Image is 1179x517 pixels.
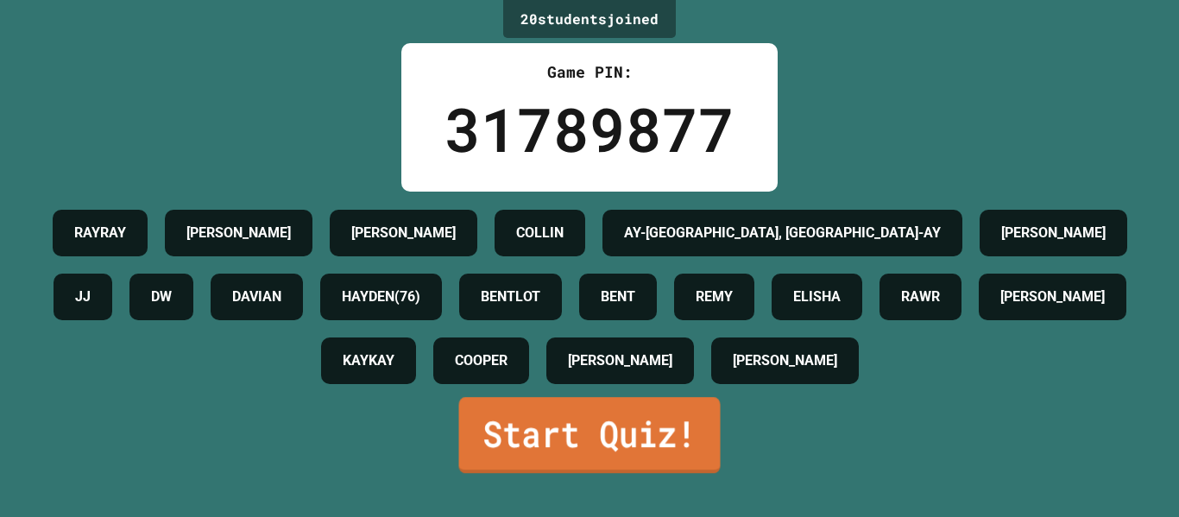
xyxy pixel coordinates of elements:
h4: COOPER [455,350,508,371]
h4: RAYRAY [74,223,126,243]
h4: [PERSON_NAME] [568,350,672,371]
h4: REMY [696,287,733,307]
div: 31789877 [444,84,735,174]
h4: BENTLOT [481,287,540,307]
h4: [PERSON_NAME] [1000,287,1105,307]
h4: KAYKAY [343,350,394,371]
h4: RAWR [901,287,940,307]
h4: [PERSON_NAME] [1001,223,1106,243]
h4: JJ [75,287,91,307]
h4: DAVIAN [232,287,281,307]
h4: [PERSON_NAME] [351,223,456,243]
h4: DW [151,287,172,307]
div: Game PIN: [444,60,735,84]
h4: ELISHA [793,287,841,307]
h4: COLLIN [516,223,564,243]
h4: HAYDEN(76) [342,287,420,307]
a: Start Quiz! [459,397,721,473]
h4: BENT [601,287,635,307]
h4: [PERSON_NAME] [733,350,837,371]
h4: AY-[GEOGRAPHIC_DATA], [GEOGRAPHIC_DATA]-AY [624,223,941,243]
h4: [PERSON_NAME] [186,223,291,243]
